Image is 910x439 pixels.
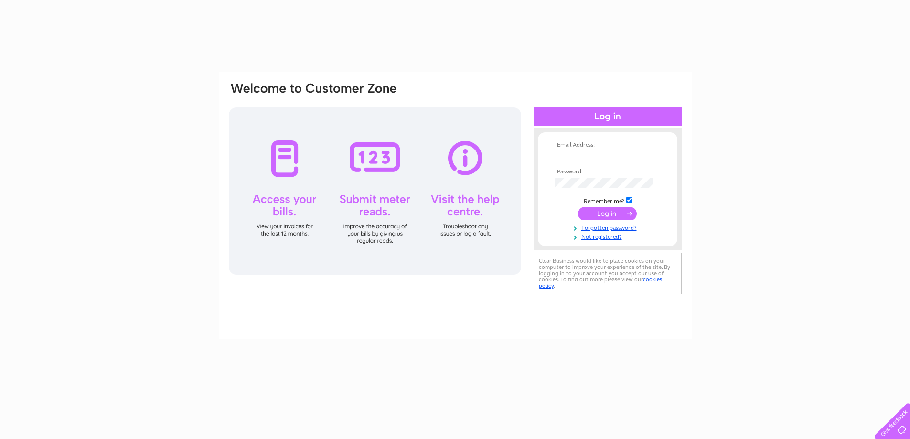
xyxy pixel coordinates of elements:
[552,142,663,149] th: Email Address:
[555,223,663,232] a: Forgotten password?
[578,207,637,220] input: Submit
[539,276,662,289] a: cookies policy
[534,253,682,294] div: Clear Business would like to place cookies on your computer to improve your experience of the sit...
[552,195,663,205] td: Remember me?
[555,232,663,241] a: Not registered?
[552,169,663,175] th: Password:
